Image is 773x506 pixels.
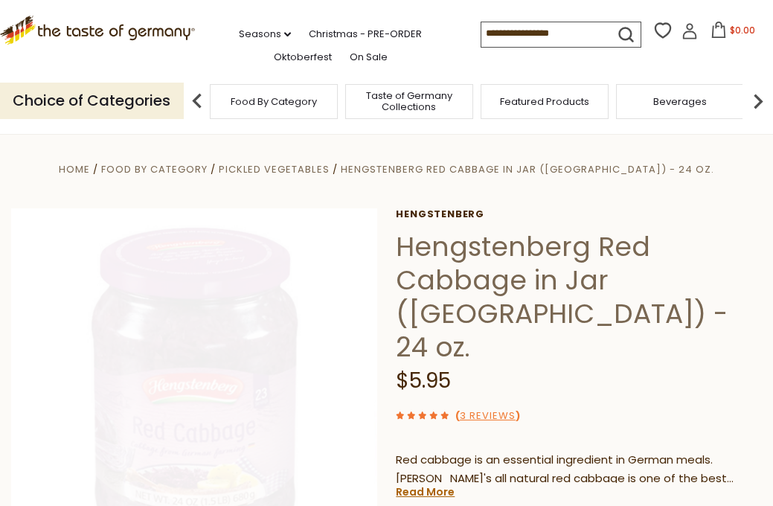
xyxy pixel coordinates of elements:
[396,451,762,488] p: Red cabbage is an essential ingredient in German meals. [PERSON_NAME]'s all natural red cabbage i...
[309,26,422,42] a: Christmas - PRE-ORDER
[350,90,469,112] a: Taste of Germany Collections
[101,162,208,176] a: Food By Category
[182,86,212,116] img: previous arrow
[653,96,707,107] a: Beverages
[350,49,388,65] a: On Sale
[341,162,714,176] a: Hengstenberg Red Cabbage in Jar ([GEOGRAPHIC_DATA]) - 24 oz.
[743,86,773,116] img: next arrow
[396,208,762,220] a: Hengstenberg
[239,26,291,42] a: Seasons
[396,484,455,499] a: Read More
[219,162,329,176] a: Pickled Vegetables
[231,96,317,107] a: Food By Category
[396,366,451,395] span: $5.95
[701,22,764,44] button: $0.00
[500,96,589,107] a: Featured Products
[274,49,332,65] a: Oktoberfest
[460,409,516,424] a: 3 Reviews
[396,230,762,364] h1: Hengstenberg Red Cabbage in Jar ([GEOGRAPHIC_DATA]) - 24 oz.
[455,409,520,423] span: ( )
[59,162,90,176] a: Home
[730,24,755,36] span: $0.00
